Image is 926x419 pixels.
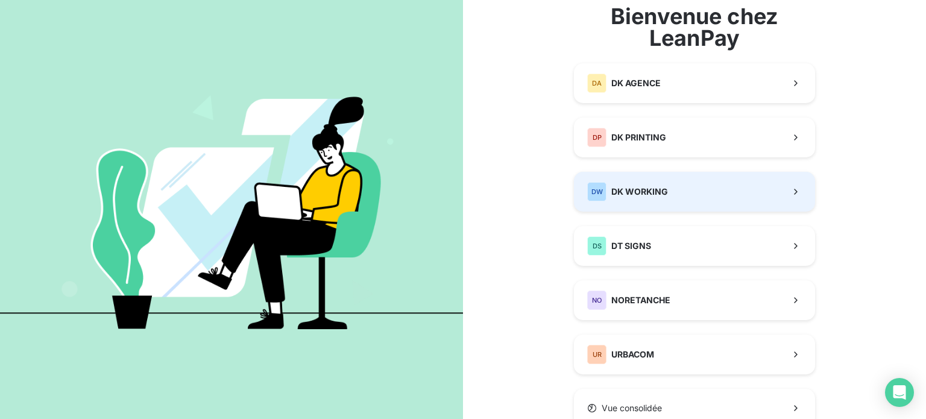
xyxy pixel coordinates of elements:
button: DPDK PRINTING [574,118,815,157]
div: Open Intercom Messenger [885,378,914,407]
button: DWDK WORKING [574,172,815,212]
div: DW [587,182,606,201]
span: NORETANCHE [611,294,670,306]
span: DK PRINTING [611,131,666,143]
span: Vue consolidée [602,402,662,414]
button: DADK AGENCE [574,63,815,103]
button: NONORETANCHE [574,280,815,320]
span: DK WORKING [611,186,668,198]
span: Bienvenue chez LeanPay [574,5,815,49]
span: DK AGENCE [611,77,661,89]
div: DA [587,74,606,93]
div: NO [587,291,606,310]
span: DT SIGNS [611,240,651,252]
div: DP [587,128,606,147]
div: DS [587,236,606,256]
button: URURBACOM [574,335,815,374]
div: UR [587,345,606,364]
span: URBACOM [611,348,654,361]
button: DSDT SIGNS [574,226,815,266]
